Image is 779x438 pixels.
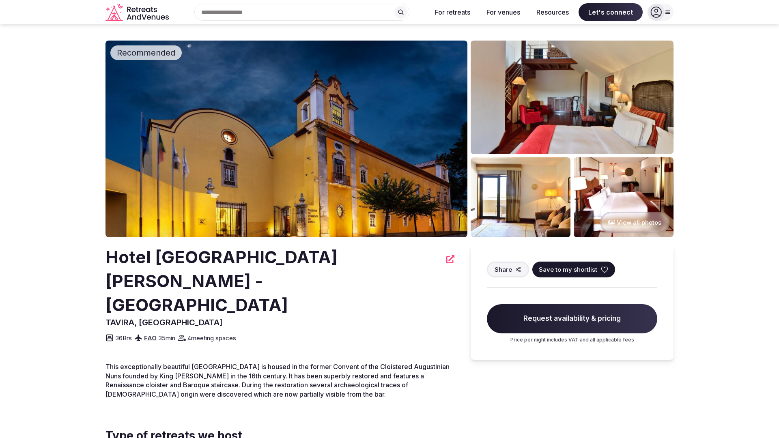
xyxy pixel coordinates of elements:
button: View all photos [600,212,669,233]
img: Venue gallery photo [574,157,674,237]
span: Save to my shortlist [539,265,597,274]
span: Let's connect [579,3,643,21]
button: Resources [530,3,575,21]
span: Recommended [114,47,179,58]
p: Price per night includes VAT and all applicable fees [487,337,657,344]
span: TAVIRA, [GEOGRAPHIC_DATA] [105,318,223,327]
span: 36 Brs [115,334,132,342]
button: For venues [480,3,527,21]
span: This exceptionally beautiful [GEOGRAPHIC_DATA] is housed in the former Convent of the Cloistered ... [105,363,450,398]
div: Recommended [110,45,182,60]
button: For retreats [428,3,477,21]
span: Share [495,265,512,274]
button: Save to my shortlist [532,262,615,277]
svg: Retreats and Venues company logo [105,3,170,21]
img: Venue cover photo [105,41,467,237]
a: Visit the homepage [105,3,170,21]
span: 4 meeting spaces [187,334,236,342]
span: Request availability & pricing [487,304,657,333]
img: Venue gallery photo [471,157,570,237]
span: 35 min [158,334,175,342]
button: Share [487,262,529,277]
img: Venue gallery photo [471,41,674,154]
a: FAO [144,334,157,342]
h2: Hotel [GEOGRAPHIC_DATA][PERSON_NAME] - [GEOGRAPHIC_DATA] [105,245,441,317]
